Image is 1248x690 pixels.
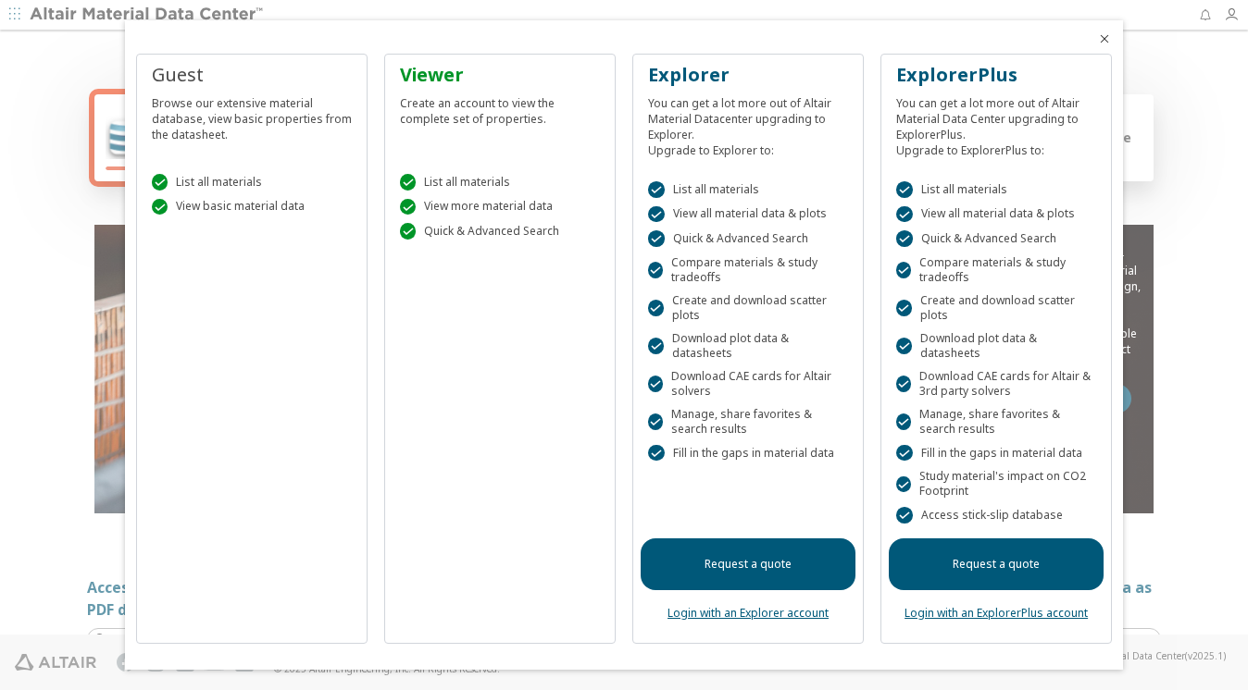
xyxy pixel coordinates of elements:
div:  [152,199,168,216]
div:  [648,300,664,316]
div: Download plot data & datasheets [648,331,848,361]
div:  [896,376,911,392]
div: Quick & Advanced Search [400,223,600,240]
div:  [648,230,665,247]
div:  [400,199,417,216]
div: Study material's impact on CO2 Footprint [896,469,1096,499]
div: Fill in the gaps in material data [896,445,1096,462]
a: Request a quote [641,538,855,590]
div:  [896,262,911,278]
div: Download CAE cards for Altair solvers [648,369,848,399]
div: View all material data & plots [896,206,1096,223]
a: Login with an ExplorerPlus account [905,605,1088,621]
div: View more material data [400,199,600,216]
div:  [648,338,664,354]
div:  [896,507,913,524]
div: Quick & Advanced Search [896,230,1096,247]
a: Login with an Explorer account [668,605,829,621]
div: Quick & Advanced Search [648,230,848,247]
a: Request a quote [889,538,1104,590]
div:  [896,300,912,316]
div: Manage, share favorites & search results [648,407,848,437]
div: Access stick-slip database [896,507,1096,524]
div:  [648,262,663,278]
div: List all materials [152,174,352,191]
div:  [400,174,417,191]
div: List all materials [896,181,1096,198]
div: Create and download scatter plots [648,293,848,323]
div: Guest [152,62,352,88]
div:  [152,174,168,191]
div:  [896,338,912,354]
div:  [648,413,663,430]
div: Download CAE cards for Altair & 3rd party solvers [896,369,1096,399]
div: You can get a lot more out of Altair Material Data Center upgrading to ExplorerPlus. Upgrade to E... [896,88,1096,158]
div:  [400,223,417,240]
div: List all materials [400,174,600,191]
div: Compare materials & study tradeoffs [648,255,848,285]
div: Explorer [648,62,848,88]
div: Create an account to view the complete set of properties. [400,88,600,127]
div: Browse our extensive material database, view basic properties from the datasheet. [152,88,352,142]
div:  [648,445,665,462]
div: Manage, share favorites & search results [896,407,1096,437]
div: You can get a lot more out of Altair Material Datacenter upgrading to Explorer. Upgrade to Explor... [648,88,848,158]
div: Fill in the gaps in material data [648,445,848,462]
div:  [896,206,913,223]
div:  [648,181,665,198]
div: View all material data & plots [648,206,848,223]
div:  [896,230,913,247]
div: Create and download scatter plots [896,293,1096,323]
div:  [896,476,911,493]
div: List all materials [648,181,848,198]
div: Download plot data & datasheets [896,331,1096,361]
div: Compare materials & study tradeoffs [896,255,1096,285]
div:  [896,413,911,430]
div:  [896,445,913,462]
button: Close [1097,31,1112,46]
div:  [648,206,665,223]
div: View basic material data [152,199,352,216]
div:  [896,181,913,198]
div: Viewer [400,62,600,88]
div: ExplorerPlus [896,62,1096,88]
div:  [648,376,663,392]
